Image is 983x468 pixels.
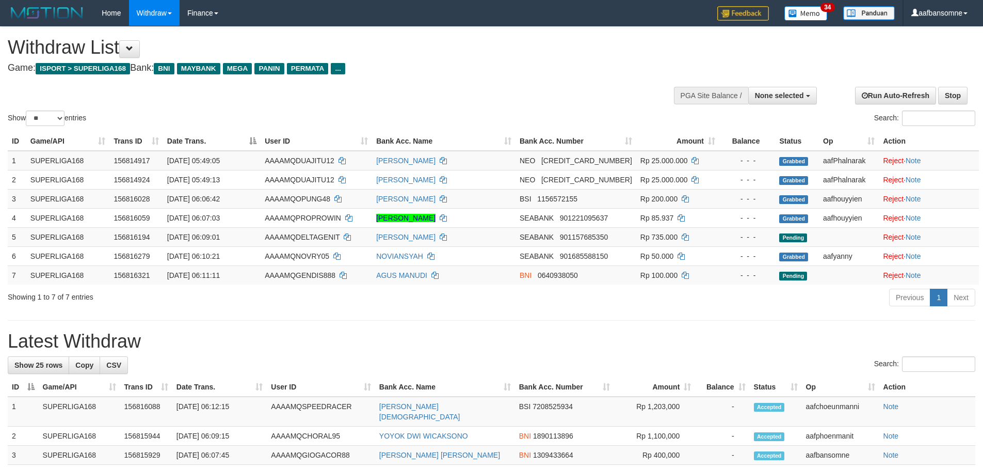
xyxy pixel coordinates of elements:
[819,151,879,170] td: aafPhalnarak
[802,427,879,446] td: aafphoenmanit
[784,6,828,21] img: Button%20Memo.svg
[779,195,808,204] span: Grabbed
[120,378,172,397] th: Trans ID: activate to sort column ascending
[695,397,749,427] td: -
[879,132,979,151] th: Action
[560,233,608,241] span: Copy 901157685350 to clipboard
[265,214,341,222] span: AAAAMQPROPROWIN
[114,214,150,222] span: 156816059
[819,189,879,208] td: aafhouyyien
[267,446,375,465] td: AAAAMQGIOGACOR88
[520,157,535,165] span: NEO
[376,157,436,165] a: [PERSON_NAME]
[520,176,535,184] span: NEO
[114,195,150,203] span: 156816028
[775,132,819,151] th: Status
[167,157,220,165] span: [DATE] 05:49:05
[541,176,632,184] span: Copy 5859457140486971 to clipboard
[819,132,879,151] th: Op: activate to sort column ascending
[802,378,879,397] th: Op: activate to sort column ascending
[802,446,879,465] td: aafbansomne
[719,132,775,151] th: Balance
[167,271,220,279] span: [DATE] 06:11:11
[902,111,975,126] input: Search:
[883,432,899,440] a: Note
[640,271,678,279] span: Rp 100.000
[8,5,86,21] img: MOTION_logo.png
[100,356,128,374] a: CSV
[331,63,345,74] span: ...
[8,288,402,302] div: Showing 1 to 7 of 7 entries
[167,176,220,184] span: [DATE] 05:49:13
[695,378,749,397] th: Balance: activate to sort column ascending
[154,63,174,74] span: BNI
[515,132,636,151] th: Bank Acc. Number: activate to sort column ascending
[520,233,554,241] span: SEABANK
[254,63,284,74] span: PANIN
[376,233,436,241] a: [PERSON_NAME]
[8,246,26,266] td: 6
[723,194,771,204] div: - - -
[379,451,500,459] a: [PERSON_NAME] [PERSON_NAME]
[614,378,696,397] th: Amount: activate to sort column ascending
[519,451,531,459] span: BNI
[109,132,163,151] th: Trans ID: activate to sort column ascending
[906,271,921,279] a: Note
[172,446,267,465] td: [DATE] 06:07:45
[723,155,771,166] div: - - -
[265,195,330,203] span: AAAAMQOPUNG48
[515,378,614,397] th: Bank Acc. Number: activate to sort column ascending
[36,63,130,74] span: ISPORT > SUPERLIGA168
[376,214,436,222] a: [PERSON_NAME]
[723,270,771,280] div: - - -
[8,63,645,73] h4: Game: Bank:
[902,356,975,372] input: Search:
[723,232,771,242] div: - - -
[287,63,329,74] span: PERMATA
[883,157,904,165] a: Reject
[717,6,769,21] img: Feedback.jpg
[879,208,979,227] td: ·
[879,170,979,189] td: ·
[167,214,220,222] span: [DATE] 06:07:03
[874,356,975,372] label: Search:
[938,87,968,104] a: Stop
[8,397,39,427] td: 1
[723,251,771,261] div: - - -
[376,195,436,203] a: [PERSON_NAME]
[802,397,879,427] td: aafchoeunmanni
[75,361,93,369] span: Copy
[520,271,531,279] span: BNI
[879,378,975,397] th: Action
[883,233,904,241] a: Reject
[267,427,375,446] td: AAAAMQCHORAL95
[819,246,879,266] td: aafyanny
[614,446,696,465] td: Rp 400,000
[879,227,979,246] td: ·
[843,6,895,20] img: panduan.png
[930,289,947,306] a: 1
[26,246,110,266] td: SUPERLIGA168
[533,402,573,411] span: Copy 7208525934 to clipboard
[520,252,554,260] span: SEABANK
[614,427,696,446] td: Rp 1,100,000
[26,208,110,227] td: SUPERLIGA168
[779,214,808,223] span: Grabbed
[265,157,334,165] span: AAAAMQDUAJITU12
[779,253,808,261] span: Grabbed
[26,227,110,246] td: SUPERLIGA168
[883,271,904,279] a: Reject
[172,378,267,397] th: Date Trans.: activate to sort column ascending
[538,271,578,279] span: Copy 0640938050 to clipboard
[223,63,252,74] span: MEGA
[723,213,771,223] div: - - -
[267,378,375,397] th: User ID: activate to sort column ascending
[167,233,220,241] span: [DATE] 06:09:01
[26,132,110,151] th: Game/API: activate to sort column ascending
[26,151,110,170] td: SUPERLIGA168
[120,427,172,446] td: 156815944
[8,446,39,465] td: 3
[819,208,879,227] td: aafhouyyien
[8,378,39,397] th: ID: activate to sort column descending
[120,446,172,465] td: 156815929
